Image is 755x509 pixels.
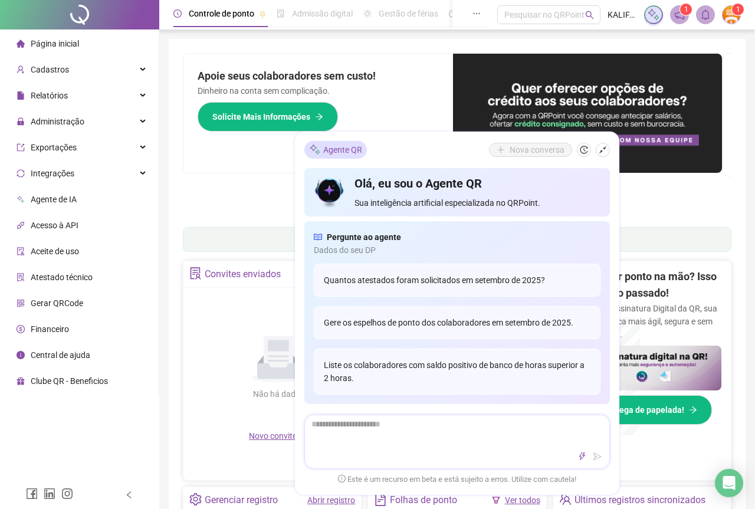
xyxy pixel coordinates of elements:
span: file [17,91,25,100]
span: Exportações [31,143,77,152]
span: KALIFAS [608,8,637,21]
span: Controle de ponto [189,9,254,18]
img: 73852 [723,6,740,24]
sup: 1 [680,4,692,15]
span: Clube QR - Beneficios [31,376,108,386]
span: Página inicial [31,39,79,48]
span: arrow-right [315,113,323,121]
span: Integrações [31,169,74,178]
img: banner%2Fa8ee1423-cce5-4ffa-a127-5a2d429cc7d8.png [453,54,723,173]
span: info-circle [17,351,25,359]
span: Gestão de férias [379,9,438,18]
button: Nova conversa [489,143,572,157]
span: notification [674,9,685,20]
span: user-add [17,65,25,74]
span: lock [17,117,25,126]
span: instagram [61,488,73,500]
button: thunderbolt [575,449,589,464]
img: sparkle-icon.fc2bf0ac1784a2077858766a79e2daf3.svg [647,8,660,21]
span: home [17,40,25,48]
span: Novo convite [249,431,308,441]
span: read [314,231,322,244]
span: Pergunte ao agente [327,231,401,244]
div: Não há dados [224,388,333,400]
span: pushpin [259,11,266,18]
span: 1 [684,5,688,14]
p: Dinheiro na conta sem complicação. [198,84,439,97]
span: sun [363,9,372,18]
span: bell [700,9,711,20]
span: left [125,491,133,499]
sup: Atualize o seu contato no menu Meus Dados [732,4,744,15]
div: Agente QR [304,141,367,159]
img: banner%2F02c71560-61a6-44d4-94b9-c8ab97240462.png [586,346,721,391]
span: dollar [17,325,25,333]
span: Sua inteligência artificial especializada no QRPoint. [354,196,600,209]
span: facebook [26,488,38,500]
p: Com a Assinatura Digital da QR, sua gestão fica mais ágil, segura e sem papelada. [586,302,721,341]
span: Administração [31,117,84,126]
span: setting [189,493,202,505]
div: Convites enviados [205,264,281,284]
a: Ver todos [505,495,540,505]
span: Atestado técnico [31,272,93,282]
span: gift [17,377,25,385]
span: Solicite Mais Informações [212,110,310,123]
span: exclamation-circle [338,475,346,482]
span: history [580,146,588,154]
span: Admissão digital [292,9,353,18]
span: Financeiro [31,324,69,334]
span: audit [17,247,25,255]
span: search [585,11,594,19]
span: 1 [736,5,740,14]
span: Aceite de uso [31,247,79,256]
button: send [590,449,605,464]
span: file-done [277,9,285,18]
span: thunderbolt [578,452,586,461]
img: icon [314,175,345,209]
span: Relatórios [31,91,68,100]
div: Liste os colaboradores com saldo positivo de banco de horas superior a 2 horas. [314,349,600,395]
div: Quantos atestados foram solicitados em setembro de 2025? [314,264,600,297]
button: Solicite Mais Informações [198,102,338,132]
span: filter [492,496,500,504]
h4: Olá, eu sou o Agente QR [354,175,600,192]
span: file-text [374,493,386,505]
div: Gere os espelhos de ponto dos colaboradores em setembro de 2025. [314,306,600,339]
span: Agente de IA [31,195,77,204]
span: linkedin [44,488,55,500]
span: clock-circle [173,9,182,18]
span: arrow-right [689,406,697,414]
span: Cadastros [31,65,69,74]
span: solution [189,267,202,280]
span: Acesso à API [31,221,78,230]
span: Chega de papelada! [609,403,684,416]
button: Chega de papelada! [595,395,712,425]
span: qrcode [17,299,25,307]
span: solution [17,273,25,281]
span: dashboard [449,9,457,18]
span: Central de ajuda [31,350,90,360]
img: sparkle-icon.fc2bf0ac1784a2077858766a79e2daf3.svg [309,143,321,156]
span: api [17,221,25,229]
span: export [17,143,25,152]
div: Open Intercom Messenger [715,469,743,497]
a: Abrir registro [307,495,355,505]
span: Este é um recurso em beta e está sujeito a erros. Utilize com cautela! [338,474,576,485]
span: team [559,493,572,505]
span: Dados do seu DP [314,244,600,257]
span: sync [17,169,25,178]
span: ellipsis [472,9,481,18]
h2: Assinar ponto na mão? Isso ficou no passado! [586,268,721,302]
span: Gerar QRCode [31,298,83,308]
h2: Apoie seus colaboradores sem custo! [198,68,439,84]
